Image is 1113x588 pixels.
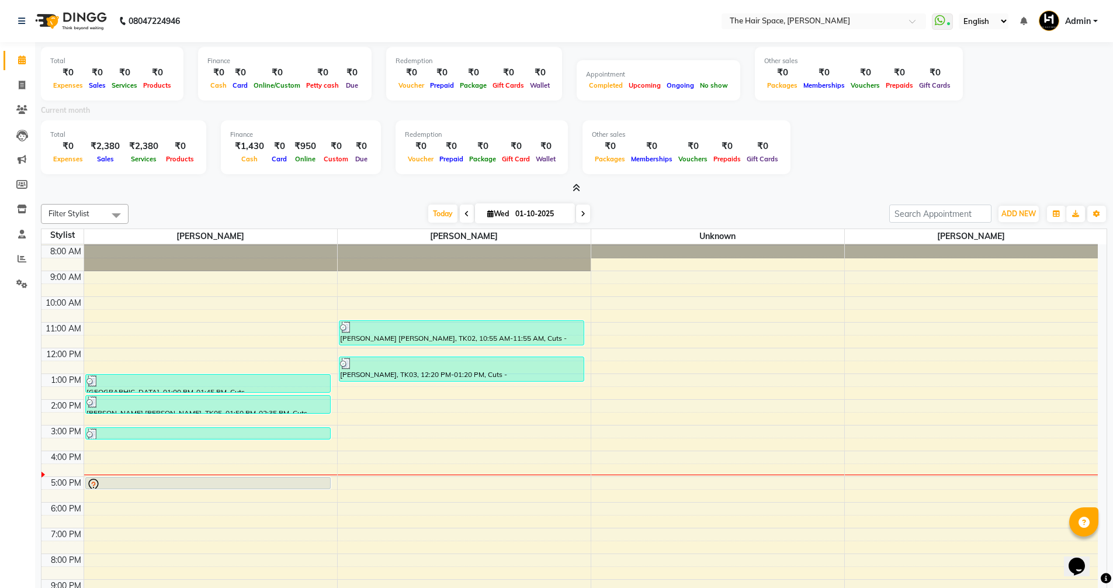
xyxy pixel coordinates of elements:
[764,66,800,79] div: ₹0
[48,554,84,566] div: 8:00 PM
[527,81,553,89] span: Wallet
[94,155,117,163] span: Sales
[238,155,261,163] span: Cash
[48,209,89,218] span: Filter Stylist
[764,56,953,66] div: Other sales
[428,205,457,223] span: Today
[207,56,362,66] div: Finance
[800,81,848,89] span: Memberships
[86,375,330,392] div: [GEOGRAPHIC_DATA], 01:00 PM-01:45 PM, Cuts - [DEMOGRAPHIC_DATA] - Haircut
[490,66,527,79] div: ₹0
[1065,15,1091,27] span: Admin
[207,66,230,79] div: ₹0
[303,66,342,79] div: ₹0
[1064,541,1101,576] iframe: chat widget
[484,209,512,218] span: Wed
[628,140,675,153] div: ₹0
[50,155,86,163] span: Expenses
[916,81,953,89] span: Gift Cards
[269,155,290,163] span: Card
[405,130,559,140] div: Redemption
[230,81,251,89] span: Card
[338,229,591,244] span: [PERSON_NAME]
[466,155,499,163] span: Package
[48,374,84,386] div: 1:00 PM
[43,297,84,309] div: 10:00 AM
[499,155,533,163] span: Gift Card
[396,81,427,89] span: Voucher
[140,66,174,79] div: ₹0
[675,140,710,153] div: ₹0
[292,155,318,163] span: Online
[48,477,84,489] div: 5:00 PM
[48,426,84,438] div: 3:00 PM
[86,396,330,413] div: [PERSON_NAME] [PERSON_NAME], TK05, 01:50 PM-02:35 PM, Cuts - [DEMOGRAPHIC_DATA] - Haircut
[1039,11,1059,31] img: Admin
[290,140,321,153] div: ₹950
[48,451,84,464] div: 4:00 PM
[591,229,844,244] span: Unknown
[351,140,372,153] div: ₹0
[764,81,800,89] span: Packages
[44,348,84,361] div: 12:00 PM
[628,155,675,163] span: Memberships
[352,155,370,163] span: Due
[697,81,731,89] span: No show
[41,105,90,116] label: Current month
[436,155,466,163] span: Prepaid
[592,140,628,153] div: ₹0
[675,155,710,163] span: Vouchers
[48,245,84,258] div: 8:00 AM
[343,81,361,89] span: Due
[845,229,1098,244] span: [PERSON_NAME]
[48,528,84,541] div: 7:00 PM
[251,81,303,89] span: Online/Custom
[339,357,584,381] div: [PERSON_NAME], TK03, 12:20 PM-01:20 PM, Cuts - [DEMOGRAPHIC_DATA] - Haircut,[PERSON_NAME]- [DEMOG...
[48,503,84,515] div: 6:00 PM
[883,66,916,79] div: ₹0
[321,140,351,153] div: ₹0
[321,155,351,163] span: Custom
[710,155,744,163] span: Prepaids
[883,81,916,89] span: Prepaids
[109,66,140,79] div: ₹0
[396,66,427,79] div: ₹0
[848,81,883,89] span: Vouchers
[427,81,457,89] span: Prepaid
[230,140,269,153] div: ₹1,430
[998,206,1039,222] button: ADD NEW
[50,140,86,153] div: ₹0
[664,81,697,89] span: Ongoing
[48,400,84,412] div: 2:00 PM
[86,66,109,79] div: ₹0
[50,130,197,140] div: Total
[129,5,180,37] b: 08047224946
[592,155,628,163] span: Packages
[86,81,109,89] span: Sales
[140,81,174,89] span: Products
[533,140,559,153] div: ₹0
[124,140,163,153] div: ₹2,380
[251,66,303,79] div: ₹0
[230,66,251,79] div: ₹0
[1001,209,1036,218] span: ADD NEW
[592,130,781,140] div: Other sales
[50,81,86,89] span: Expenses
[230,130,372,140] div: Finance
[50,66,86,79] div: ₹0
[30,5,110,37] img: logo
[405,140,436,153] div: ₹0
[466,140,499,153] div: ₹0
[626,81,664,89] span: Upcoming
[207,81,230,89] span: Cash
[457,66,490,79] div: ₹0
[586,81,626,89] span: Completed
[128,155,160,163] span: Services
[342,66,362,79] div: ₹0
[848,66,883,79] div: ₹0
[109,81,140,89] span: Services
[427,66,457,79] div: ₹0
[405,155,436,163] span: Voucher
[586,70,731,79] div: Appointment
[512,205,570,223] input: 2025-10-01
